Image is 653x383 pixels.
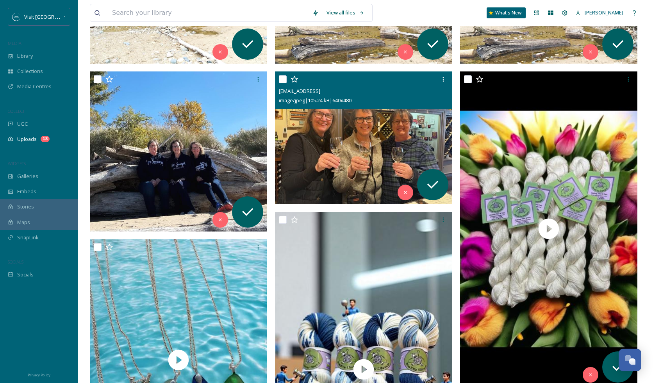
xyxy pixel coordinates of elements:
[323,5,368,20] a: View all files
[17,219,30,226] span: Maps
[108,4,309,21] input: Search your library
[8,160,26,166] span: WIDGETS
[17,83,52,90] span: Media Centres
[619,349,641,371] button: Open Chat
[487,7,526,18] a: What's New
[17,68,43,75] span: Collections
[17,120,28,128] span: UGC
[90,71,267,232] img: ext_1746802163.254168_mkberg6@gmail.com-SJ Beach.jpg
[17,135,37,143] span: Uploads
[8,108,25,114] span: COLLECT
[8,40,21,46] span: MEDIA
[572,5,627,20] a: [PERSON_NAME]
[28,372,50,378] span: Privacy Policy
[17,52,33,60] span: Library
[585,9,623,16] span: [PERSON_NAME]
[28,370,50,379] a: Privacy Policy
[17,234,39,241] span: SnapLink
[279,87,320,94] span: [EMAIL_ADDRESS]
[279,97,351,104] span: image/jpeg | 105.24 kB | 640 x 480
[24,13,111,20] span: Visit [GEOGRAPHIC_DATA][US_STATE]
[17,188,36,195] span: Embeds
[17,271,34,278] span: Socials
[12,13,20,21] img: SM%20Social%20Profile.png
[41,136,50,142] div: 18
[17,173,38,180] span: Galleries
[275,71,452,205] img: ext_1746802163.148551_mkberg6@gmail.com-Sisters.jpg
[8,259,23,265] span: SOCIALS
[17,203,34,210] span: Stories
